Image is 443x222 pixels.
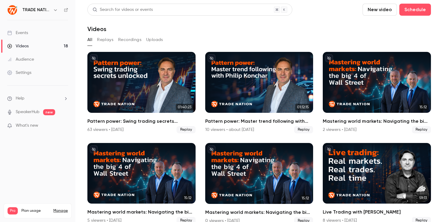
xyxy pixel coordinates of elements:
[16,122,38,129] span: What's new
[323,118,431,125] h2: Mastering world markets: Navigating the big 4 of [GEOGRAPHIC_DATA] - [GEOGRAPHIC_DATA]
[417,195,429,201] span: 59:13
[7,70,31,76] div: Settings
[363,4,397,16] button: New video
[90,54,98,62] button: unpublished
[323,52,431,133] a: 15:12Mastering world markets: Navigating the big 4 of [GEOGRAPHIC_DATA] - [GEOGRAPHIC_DATA]2 view...
[323,208,431,216] h2: Live Trading with [PERSON_NAME]
[205,52,313,133] a: 01:12:15Pattern power: Master trend following with [PERSON_NAME]10 viewers • about [DATE]Replay
[87,4,431,218] section: Videos
[418,104,429,110] span: 15:12
[205,118,313,125] h2: Pattern power: Master trend following with [PERSON_NAME]
[21,208,50,213] span: Plan usage
[97,35,113,45] button: Replays
[90,145,98,153] button: unpublished
[412,126,431,133] span: Replay
[325,145,333,153] button: unpublished
[323,127,357,133] div: 2 viewers • [DATE]
[87,118,196,125] h2: Pattern power: Swing trading secrets unlocked
[208,145,215,153] button: unpublished
[300,195,311,201] span: 15:12
[205,52,313,133] li: Pattern power: Master trend following with Philip Konchar
[16,95,24,102] span: Help
[87,52,196,133] a: 01:40:23Pattern power: Swing trading secrets unlocked63 viewers • [DATE]Replay
[87,52,196,133] li: Pattern power: Swing trading secrets unlocked
[87,127,124,133] div: 63 viewers • [DATE]
[87,25,106,33] h1: Videos
[205,209,313,216] h2: Mastering world markets: Navigating the big 4 of [GEOGRAPHIC_DATA] - AU
[295,104,311,110] span: 01:12:15
[182,195,193,201] span: 15:12
[7,95,68,102] li: help-dropdown-opener
[22,7,51,13] h6: TRADE NATION
[87,208,196,216] h2: Mastering world markets: Navigating the big 4 of [GEOGRAPHIC_DATA] - SA
[7,30,28,36] div: Events
[118,35,141,45] button: Recordings
[176,104,193,110] span: 01:40:23
[205,127,254,133] div: 10 viewers • about [DATE]
[43,109,55,115] span: new
[177,126,196,133] span: Replay
[146,35,163,45] button: Uploads
[7,56,34,62] div: Audience
[61,123,68,128] iframe: Noticeable Trigger
[325,54,333,62] button: unpublished
[7,43,29,49] div: Videos
[87,35,92,45] button: All
[53,208,68,213] a: Manage
[8,207,18,214] span: Pro
[323,52,431,133] li: Mastering world markets: Navigating the big 4 of Wall Street - UK
[8,5,17,15] img: TRADE NATION
[16,109,39,115] a: SpeakerHub
[208,54,215,62] button: unpublished
[399,4,431,16] button: Schedule
[294,126,313,133] span: Replay
[93,7,153,13] div: Search for videos or events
